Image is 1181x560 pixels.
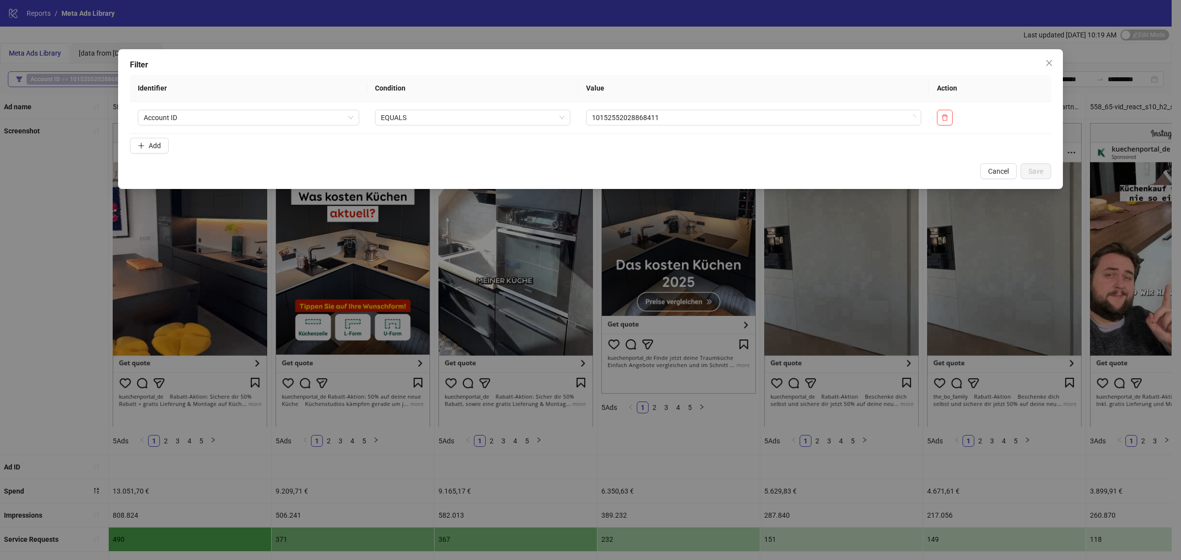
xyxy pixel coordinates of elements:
[1045,59,1053,67] span: close
[578,75,929,102] th: Value
[367,75,578,102] th: Condition
[130,75,367,102] th: Identifier
[138,142,145,149] span: plus
[909,114,916,121] span: loading
[1041,55,1057,71] button: Close
[941,114,948,121] span: delete
[1021,163,1051,179] button: Save
[130,138,169,154] button: Add
[130,59,1051,71] div: Filter
[980,163,1017,179] button: Cancel
[592,110,915,125] span: 10152552028868411
[144,110,353,125] span: Account ID
[149,142,161,150] span: Add
[381,110,564,125] span: EQUALS
[929,75,1051,102] th: Action
[988,167,1009,175] span: Cancel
